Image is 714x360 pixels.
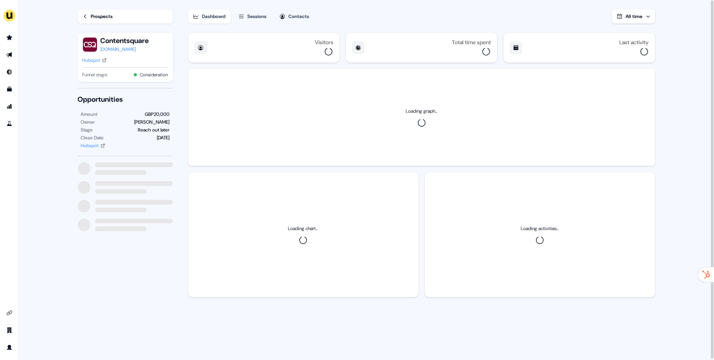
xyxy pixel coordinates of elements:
[3,49,16,61] a: Go to outbound experience
[406,107,437,115] div: Loading graph...
[81,126,93,134] div: Stage
[3,341,16,354] a: Go to profile
[521,225,559,232] div: Loading activities...
[3,83,16,95] a: Go to templates
[612,9,655,23] button: All time
[3,117,16,130] a: Go to experiments
[3,307,16,319] a: Go to integrations
[3,100,16,113] a: Go to attribution
[3,31,16,44] a: Go to prospects
[626,13,643,20] span: All time
[140,71,168,79] button: Consideration
[138,126,170,134] div: Reach out later
[83,56,107,64] a: Hubspot
[101,45,149,53] a: [DOMAIN_NAME]
[81,134,104,142] div: Close Date
[188,9,230,23] button: Dashboard
[288,225,318,232] div: Loading chart...
[83,71,108,79] span: Funnel stage:
[234,9,272,23] button: Sessions
[315,39,333,45] div: Visitors
[91,13,113,20] div: Prospects
[3,324,16,337] a: Go to team
[248,13,267,20] div: Sessions
[289,13,309,20] div: Contacts
[157,134,170,142] div: [DATE]
[202,13,226,20] div: Dashboard
[620,39,649,45] div: Last activity
[83,56,101,64] div: Hubspot
[3,66,16,78] a: Go to Inbound
[145,110,170,118] div: GBP20,000
[101,36,149,45] button: Contentsquare
[78,9,173,23] a: Prospects
[81,142,105,149] a: Hubspot
[81,142,99,149] div: Hubspot
[78,95,173,104] div: Opportunities
[452,39,491,45] div: Total time spent
[275,9,314,23] button: Contacts
[81,110,98,118] div: Amount
[81,118,95,126] div: Owner
[135,118,170,126] div: [PERSON_NAME]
